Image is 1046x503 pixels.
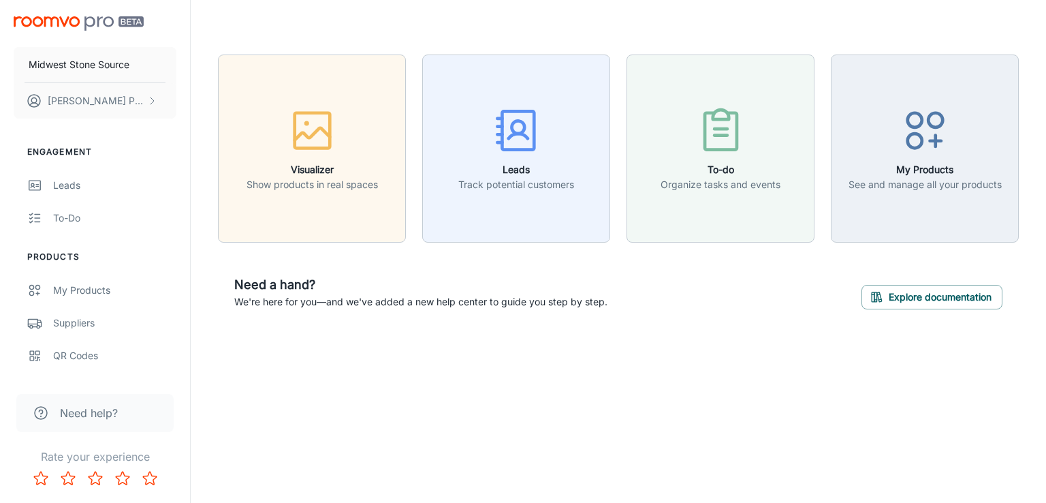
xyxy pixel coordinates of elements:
[627,140,814,154] a: To-doOrganize tasks and events
[53,211,176,226] div: To-do
[661,177,780,192] p: Organize tasks and events
[14,83,176,119] button: [PERSON_NAME] Philphs
[247,177,378,192] p: Show products in real spaces
[422,140,610,154] a: LeadsTrack potential customers
[458,177,574,192] p: Track potential customers
[53,348,176,363] div: QR Codes
[849,162,1002,177] h6: My Products
[234,294,607,309] p: We're here for you—and we've added a new help center to guide you step by step.
[458,162,574,177] h6: Leads
[218,55,406,243] button: VisualizerShow products in real spaces
[861,289,1002,303] a: Explore documentation
[53,316,176,331] div: Suppliers
[861,285,1002,309] button: Explore documentation
[48,93,144,108] p: [PERSON_NAME] Philphs
[831,140,1019,154] a: My ProductsSee and manage all your products
[247,162,378,177] h6: Visualizer
[53,283,176,298] div: My Products
[14,47,176,82] button: Midwest Stone Source
[234,275,607,294] h6: Need a hand?
[422,55,610,243] button: LeadsTrack potential customers
[661,162,780,177] h6: To-do
[53,178,176,193] div: Leads
[14,16,144,31] img: Roomvo PRO Beta
[831,55,1019,243] button: My ProductsSee and manage all your products
[627,55,814,243] button: To-doOrganize tasks and events
[849,177,1002,192] p: See and manage all your products
[29,57,129,72] p: Midwest Stone Source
